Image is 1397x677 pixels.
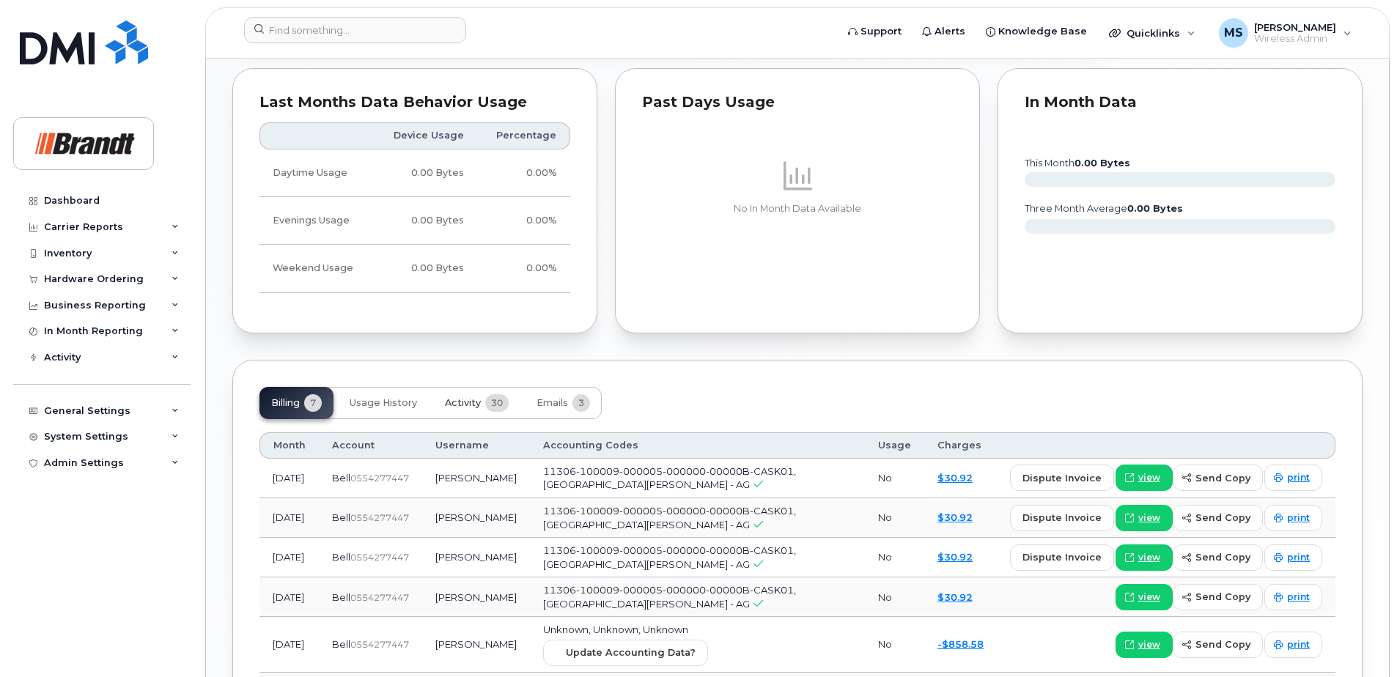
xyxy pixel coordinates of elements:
span: Unknown, Unknown, Unknown [543,624,688,635]
a: view [1116,544,1173,571]
th: Month [259,432,319,459]
a: Alerts [912,17,976,46]
span: dispute invoice [1022,511,1102,525]
div: In Month Data [1025,95,1335,110]
span: send copy [1195,550,1250,564]
span: 11306-100009-000005-000000-00000B-CASK01, [GEOGRAPHIC_DATA][PERSON_NAME] - AG [543,505,796,530]
td: No [865,577,924,617]
span: send copy [1195,590,1250,604]
button: Update Accounting Data? [543,640,708,666]
span: Bell [332,591,350,603]
td: [PERSON_NAME] [422,498,530,538]
span: Alerts [935,24,965,39]
button: dispute invoice [1010,544,1114,571]
span: Emails [537,397,568,409]
span: print [1287,638,1310,651]
span: view [1138,551,1160,564]
span: Knowledge Base [998,24,1087,39]
td: 0.00% [477,197,570,245]
span: Bell [332,638,350,650]
th: Percentage [477,122,570,149]
span: Bell [332,551,350,563]
span: 0554277447 [350,639,409,650]
td: No [865,459,924,498]
th: Device Usage [374,122,477,149]
span: view [1138,591,1160,604]
button: send copy [1173,544,1263,571]
td: [PERSON_NAME] [422,538,530,577]
span: view [1138,638,1160,651]
a: $30.92 [937,472,973,484]
span: 11306-100009-000005-000000-00000B-CASK01, [GEOGRAPHIC_DATA][PERSON_NAME] - AG [543,465,796,491]
td: No [865,538,924,577]
button: send copy [1173,505,1263,531]
div: Quicklinks [1099,18,1206,48]
td: [DATE] [259,538,319,577]
span: 0554277447 [350,592,409,603]
a: print [1264,584,1322,610]
a: view [1116,632,1173,658]
th: Usage [865,432,924,459]
tr: Friday from 6:00pm to Monday 8:00am [259,245,570,292]
span: MS [1224,24,1243,42]
td: [DATE] [259,617,319,673]
a: Support [838,17,912,46]
span: Update Accounting Data? [566,645,696,659]
span: print [1287,591,1310,604]
a: print [1264,632,1322,658]
span: send copy [1195,511,1250,525]
span: send copy [1195,471,1250,485]
span: 30 [485,394,509,412]
text: this month [1024,158,1130,169]
span: Bell [332,511,350,523]
span: view [1138,511,1160,525]
td: 0.00 Bytes [374,197,477,245]
span: Quicklinks [1127,27,1180,39]
span: dispute invoice [1022,471,1102,485]
a: $30.92 [937,591,973,603]
a: view [1116,465,1173,491]
span: send copy [1195,637,1250,651]
th: Username [422,432,530,459]
span: Bell [332,472,350,484]
span: print [1287,551,1310,564]
td: [DATE] [259,577,319,617]
p: No In Month Data Available [642,202,953,215]
span: Support [860,24,902,39]
span: 0554277447 [350,552,409,563]
a: print [1264,505,1322,531]
td: [DATE] [259,459,319,498]
span: view [1138,471,1160,484]
tspan: 0.00 Bytes [1075,158,1130,169]
td: 0.00 Bytes [374,149,477,197]
td: 0.00% [477,149,570,197]
span: print [1287,511,1310,525]
td: [PERSON_NAME] [422,459,530,498]
button: send copy [1173,465,1263,491]
a: view [1116,505,1173,531]
input: Find something... [244,17,466,43]
span: 11306-100009-000005-000000-00000B-CASK01, [GEOGRAPHIC_DATA][PERSON_NAME] - AG [543,584,796,610]
button: dispute invoice [1010,465,1114,491]
div: Past Days Usage [642,95,953,110]
span: 0554277447 [350,512,409,523]
a: $30.92 [937,511,973,523]
span: print [1287,471,1310,484]
tspan: 0.00 Bytes [1127,203,1183,214]
td: No [865,617,924,673]
a: Knowledge Base [976,17,1097,46]
div: Last Months Data Behavior Usage [259,95,570,110]
a: -$858.58 [937,638,984,650]
a: view [1116,584,1173,610]
td: 0.00 Bytes [374,245,477,292]
a: print [1264,465,1322,491]
span: 3 [572,394,590,412]
a: print [1264,544,1322,571]
th: Account [319,432,422,459]
td: Evenings Usage [259,197,374,245]
td: [PERSON_NAME] [422,577,530,617]
td: 0.00% [477,245,570,292]
tr: Weekdays from 6:00pm to 8:00am [259,197,570,245]
span: [PERSON_NAME] [1254,21,1336,33]
span: dispute invoice [1022,550,1102,564]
